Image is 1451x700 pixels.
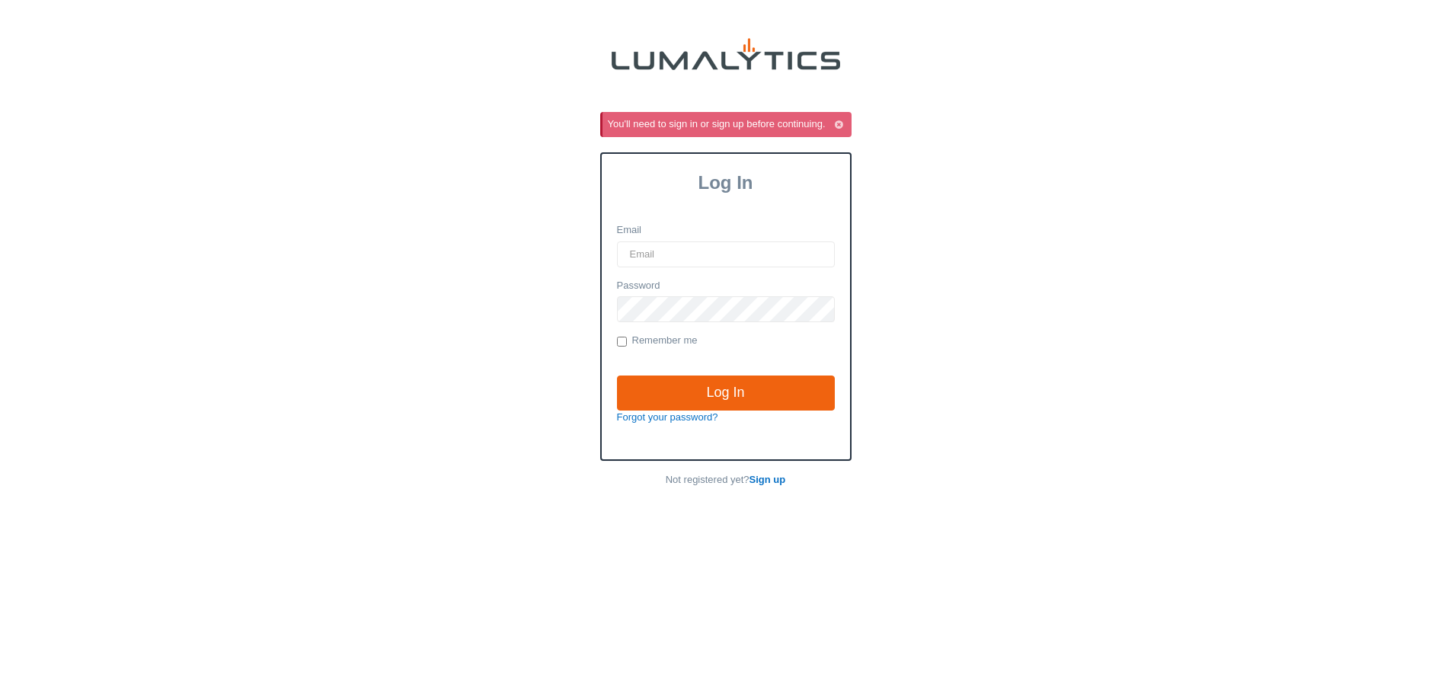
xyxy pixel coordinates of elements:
img: lumalytics-black-e9b537c871f77d9ce8d3a6940f85695cd68c596e3f819dc492052d1098752254.png [612,38,840,70]
a: Sign up [749,474,786,485]
div: You'll need to sign in or sign up before continuing. [608,117,849,132]
label: Remember me [617,334,698,349]
a: Forgot your password? [617,411,718,423]
input: Log In [617,376,835,411]
label: Password [617,279,660,293]
input: Email [617,241,835,267]
h3: Log In [602,172,850,193]
label: Email [617,223,642,238]
p: Not registered yet? [600,473,852,487]
input: Remember me [617,337,627,347]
